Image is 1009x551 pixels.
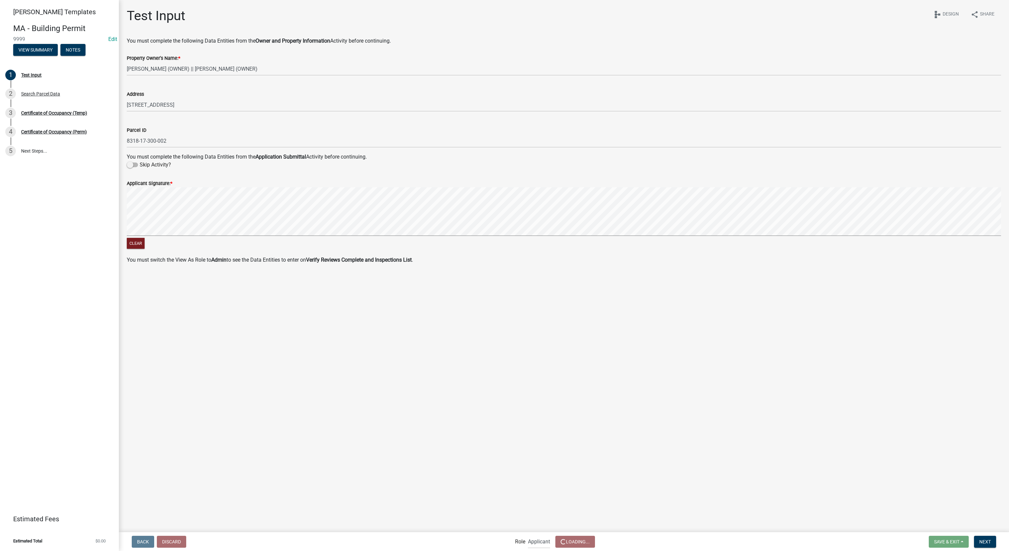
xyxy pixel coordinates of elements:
[127,256,1001,264] div: You must switch the View As Role to to see the Data Entities to enter on .
[60,48,86,53] wm-modal-confirm: Notes
[157,536,186,548] button: Discard
[5,70,16,80] div: 1
[515,539,525,544] label: Role
[5,146,16,156] div: 5
[256,38,330,44] b: Owner and Property Information
[928,8,964,21] button: schemaDesign
[127,153,1001,161] div: You must complete the following Data Entities from the Activity before continuing.
[929,536,969,548] button: Save & Exit
[108,36,117,42] a: Edit
[943,11,959,18] span: Design
[60,44,86,56] button: Notes
[127,56,180,61] label: Property Owner's Name:
[971,11,979,18] i: share
[974,536,996,548] button: Next
[13,8,96,16] span: [PERSON_NAME] Templates
[933,11,941,18] i: schema
[306,257,412,263] b: Verify Reviews Complete and Inspections List
[127,181,172,186] label: Applicant Signature:
[561,539,590,544] span: Loading...
[965,8,1000,21] button: shareShare
[13,36,106,42] span: 9999
[21,111,87,115] div: Certificate of Occupancy (Temp)
[5,512,108,526] a: Estimated Fees
[137,539,149,544] span: Back
[979,539,991,544] span: Next
[256,154,306,160] b: Application Submittal
[127,128,146,133] label: Parcel ID
[127,238,145,249] button: Clear
[132,536,154,548] button: Back
[127,37,1001,45] div: You must complete the following Data Entities from the Activity before continuing.
[5,89,16,99] div: 2
[127,92,144,97] label: Address
[980,11,994,18] span: Share
[13,44,58,56] button: View Summary
[934,539,959,544] span: Save & Exit
[5,108,16,118] div: 3
[5,127,16,137] div: 4
[127,161,171,169] label: Skip Activity?
[13,539,42,543] span: Estimated Total
[108,36,117,42] wm-modal-confirm: Edit Application Number
[21,129,87,134] div: Certificate of Occupancy (Perm)
[211,257,226,263] b: Admin
[13,24,114,33] h4: MA - Building Permit
[95,539,106,543] span: $0.00
[555,536,595,548] button: Loading...
[21,92,60,96] div: Search Parcel Data
[13,48,58,53] wm-modal-confirm: Summary
[21,73,42,77] div: Test Input
[127,8,185,24] h1: Test Input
